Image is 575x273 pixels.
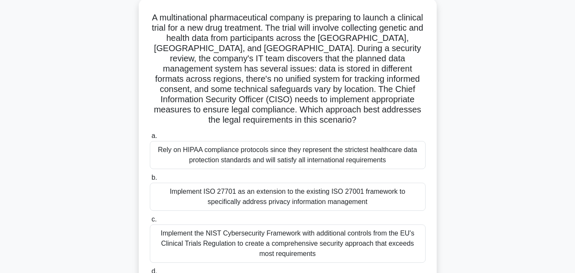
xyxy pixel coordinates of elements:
span: a. [152,132,157,139]
span: c. [152,216,157,223]
span: b. [152,174,157,181]
div: Implement ISO 27701 as an extension to the existing ISO 27001 framework to specifically address p... [150,183,426,211]
div: Implement the NIST Cybersecurity Framework with additional controls from the EU's Clinical Trials... [150,224,426,263]
h5: A multinational pharmaceutical company is preparing to launch a clinical trial for a new drug tre... [149,12,426,126]
div: Rely on HIPAA compliance protocols since they represent the strictest healthcare data protection ... [150,141,426,169]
